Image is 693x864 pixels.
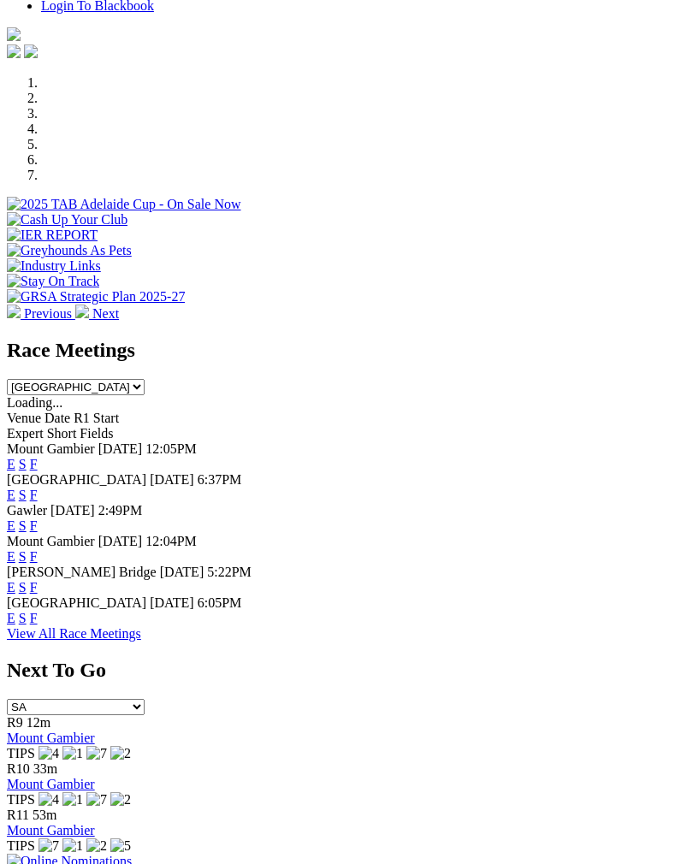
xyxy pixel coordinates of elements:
a: Next [75,306,119,321]
span: TIPS [7,792,35,807]
a: F [30,580,38,595]
span: [DATE] [98,534,143,548]
img: IER REPORT [7,228,98,243]
span: Mount Gambier [7,534,95,548]
span: [DATE] [160,565,204,579]
h2: Race Meetings [7,339,686,362]
span: 53m [33,808,56,822]
a: E [7,580,15,595]
a: S [19,518,27,533]
img: GRSA Strategic Plan 2025-27 [7,289,185,305]
h2: Next To Go [7,659,686,682]
span: Venue [7,411,41,425]
img: 4 [38,792,59,808]
span: 5:22PM [207,565,252,579]
img: facebook.svg [7,44,21,58]
a: F [30,457,38,471]
span: 12:04PM [145,534,197,548]
img: 7 [38,838,59,854]
span: [DATE] [150,472,194,487]
a: F [30,488,38,502]
a: F [30,518,38,533]
a: E [7,611,15,625]
img: 7 [86,792,107,808]
span: [DATE] [98,441,143,456]
span: Short [47,426,77,441]
a: Previous [7,306,75,321]
img: 1 [62,746,83,761]
span: TIPS [7,838,35,853]
span: Next [92,306,119,321]
img: 1 [62,792,83,808]
span: 33m [33,761,57,776]
img: logo-grsa-white.png [7,27,21,41]
img: 1 [62,838,83,854]
img: 5 [110,838,131,854]
a: F [30,611,38,625]
span: Gawler [7,503,47,518]
a: E [7,457,15,471]
a: S [19,611,27,625]
a: E [7,549,15,564]
span: Date [44,411,70,425]
img: 2 [110,746,131,761]
span: Previous [24,306,72,321]
span: TIPS [7,746,35,760]
a: Mount Gambier [7,823,95,837]
img: 2025 TAB Adelaide Cup - On Sale Now [7,197,241,212]
span: Fields [80,426,113,441]
img: Cash Up Your Club [7,212,127,228]
span: Expert [7,426,44,441]
img: Industry Links [7,258,101,274]
img: Greyhounds As Pets [7,243,132,258]
img: 2 [86,838,107,854]
img: chevron-left-pager-white.svg [7,305,21,318]
img: Stay On Track [7,274,99,289]
img: twitter.svg [24,44,38,58]
span: R1 Start [74,411,119,425]
span: [DATE] [50,503,95,518]
a: F [30,549,38,564]
span: 6:05PM [198,595,242,610]
span: 6:37PM [198,472,242,487]
span: 2:49PM [98,503,143,518]
span: Loading... [7,395,62,410]
span: [GEOGRAPHIC_DATA] [7,472,146,487]
a: S [19,488,27,502]
img: 7 [86,746,107,761]
span: Mount Gambier [7,441,95,456]
span: R9 [7,715,23,730]
img: 4 [38,746,59,761]
a: S [19,549,27,564]
a: S [19,580,27,595]
a: E [7,518,15,533]
a: Mount Gambier [7,731,95,745]
span: [GEOGRAPHIC_DATA] [7,595,146,610]
span: [DATE] [150,595,194,610]
a: E [7,488,15,502]
a: View All Race Meetings [7,626,141,641]
span: R10 [7,761,30,776]
a: Mount Gambier [7,777,95,791]
span: 12m [27,715,50,730]
span: [PERSON_NAME] Bridge [7,565,157,579]
a: S [19,457,27,471]
img: 2 [110,792,131,808]
span: R11 [7,808,29,822]
img: chevron-right-pager-white.svg [75,305,89,318]
span: 12:05PM [145,441,197,456]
